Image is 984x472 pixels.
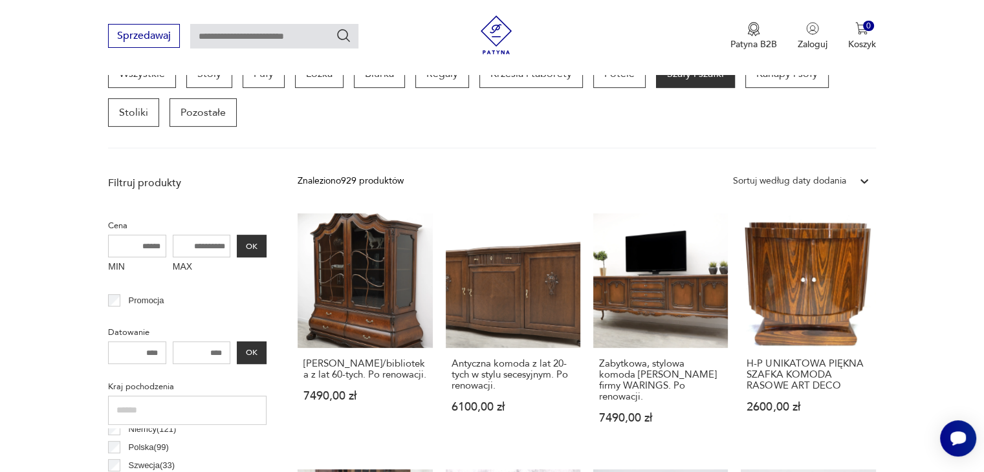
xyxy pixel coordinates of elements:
[848,38,876,50] p: Koszyk
[108,176,267,190] p: Filtruj produkty
[108,380,267,394] p: Kraj pochodzenia
[298,174,404,188] div: Znaleziono 929 produktów
[336,28,351,43] button: Szukaj
[169,98,237,127] a: Pozostałe
[303,358,426,380] h3: [PERSON_NAME]/biblioteka z lat 60-tych. Po renowacji.
[599,413,722,424] p: 7490,00 zł
[863,21,874,32] div: 0
[730,38,777,50] p: Patyna B2B
[733,174,846,188] div: Sortuj według daty dodania
[298,213,432,449] a: Zabytkowa witryna/biblioteka z lat 60-tych. Po renowacji.[PERSON_NAME]/biblioteka z lat 60-tych. ...
[798,22,827,50] button: Zaloguj
[940,420,976,456] iframe: Smartsupp widget button
[741,213,875,449] a: H-P UNIKATOWA PIĘKNA SZAFKA KOMODA RASOWE ART DECOH-P UNIKATOWA PIĘKNA SZAFKA KOMODA RASOWE ART D...
[452,402,574,413] p: 6100,00 zł
[593,213,728,449] a: Zabytkowa, stylowa komoda ludwik firmy WARINGS. Po renowacji.Zabytkowa, stylowa komoda [PERSON_NA...
[798,38,827,50] p: Zaloguj
[108,32,180,41] a: Sprzedawaj
[108,98,159,127] a: Stoliki
[173,257,231,278] label: MAX
[730,22,777,50] a: Ikona medaluPatyna B2B
[129,294,164,308] p: Promocja
[108,219,267,233] p: Cena
[129,440,169,455] p: Polska ( 99 )
[108,325,267,339] p: Datowanie
[747,22,760,36] img: Ikona medalu
[855,22,868,35] img: Ikona koszyka
[848,22,876,50] button: 0Koszyk
[108,257,166,278] label: MIN
[446,213,580,449] a: Antyczna komoda z lat 20-tych w stylu secesyjnym. Po renowacji.Antyczna komoda z lat 20-tych w st...
[237,235,267,257] button: OK
[129,422,177,436] p: Niemcy ( 121 )
[747,402,869,413] p: 2600,00 zł
[599,358,722,402] h3: Zabytkowa, stylowa komoda [PERSON_NAME] firmy WARINGS. Po renowacji.
[452,358,574,391] h3: Antyczna komoda z lat 20-tych w stylu secesyjnym. Po renowacji.
[477,16,516,54] img: Patyna - sklep z meblami i dekoracjami vintage
[108,24,180,48] button: Sprzedawaj
[237,341,267,364] button: OK
[303,391,426,402] p: 7490,00 zł
[806,22,819,35] img: Ikonka użytkownika
[730,22,777,50] button: Patyna B2B
[747,358,869,391] h3: H-P UNIKATOWA PIĘKNA SZAFKA KOMODA RASOWE ART DECO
